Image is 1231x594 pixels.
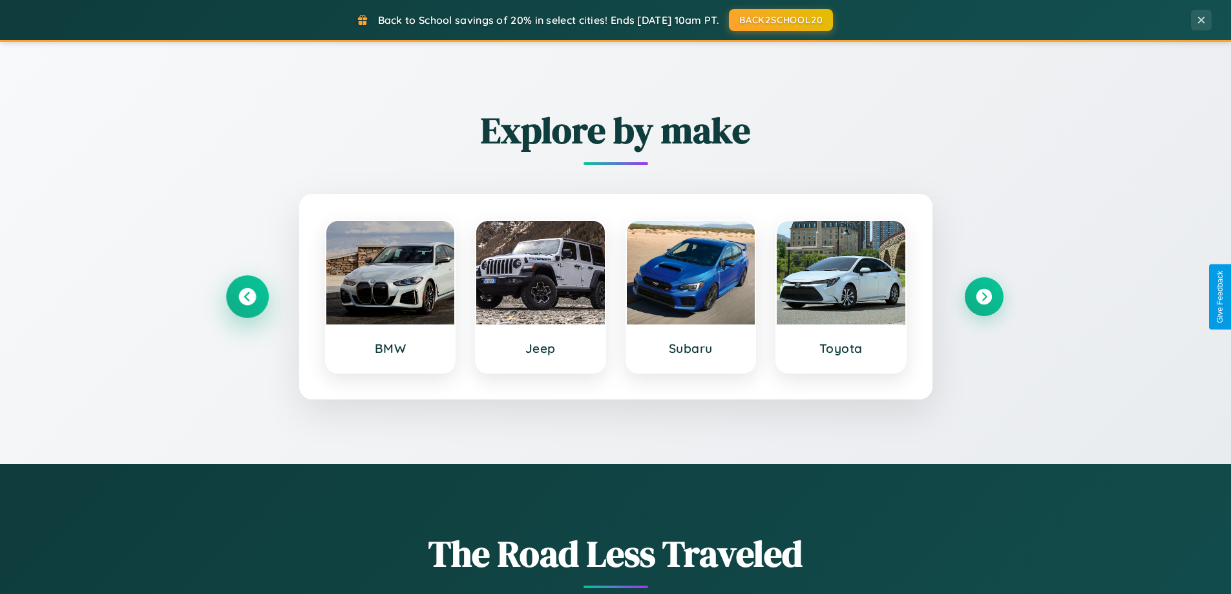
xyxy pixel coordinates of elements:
[228,529,1004,578] h1: The Road Less Traveled
[489,341,592,356] h3: Jeep
[378,14,719,27] span: Back to School savings of 20% in select cities! Ends [DATE] 10am PT.
[729,9,833,31] button: BACK2SCHOOL20
[228,105,1004,155] h2: Explore by make
[640,341,742,356] h3: Subaru
[339,341,442,356] h3: BMW
[790,341,892,356] h3: Toyota
[1215,271,1225,323] div: Give Feedback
